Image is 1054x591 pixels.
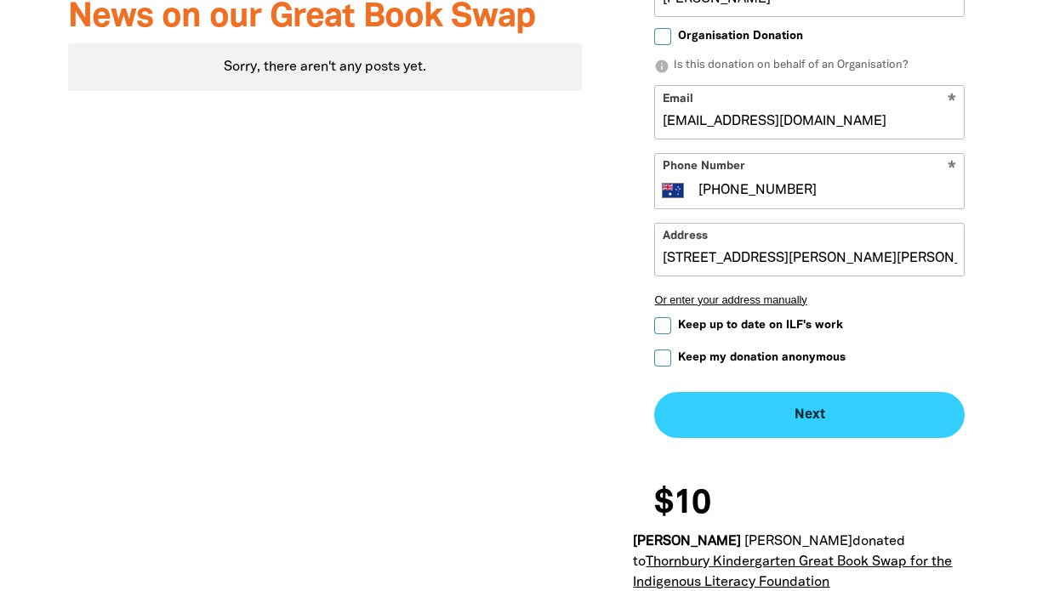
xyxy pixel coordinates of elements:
[633,536,741,548] em: [PERSON_NAME]
[654,58,965,75] p: Is this donation on behalf of an Organisation?
[678,317,843,333] span: Keep up to date on ILF's work
[654,487,710,521] span: $10
[948,161,956,177] i: Required
[654,59,669,74] i: info
[678,349,846,366] span: Keep my donation anonymous
[744,536,852,548] em: [PERSON_NAME]
[654,349,671,367] input: Keep my donation anonymous
[654,293,965,306] button: Or enter your address manually
[678,28,803,44] span: Organisation Donation
[633,556,952,588] a: Thornbury Kindergarten Great Book Swap for the Indigenous Literacy Foundation
[654,28,671,45] input: Organisation Donation
[654,317,671,334] input: Keep up to date on ILF's work
[654,392,965,438] button: Next
[68,43,583,91] div: Paginated content
[68,43,583,91] div: Sorry, there aren't any posts yet.
[633,536,905,568] span: donated to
